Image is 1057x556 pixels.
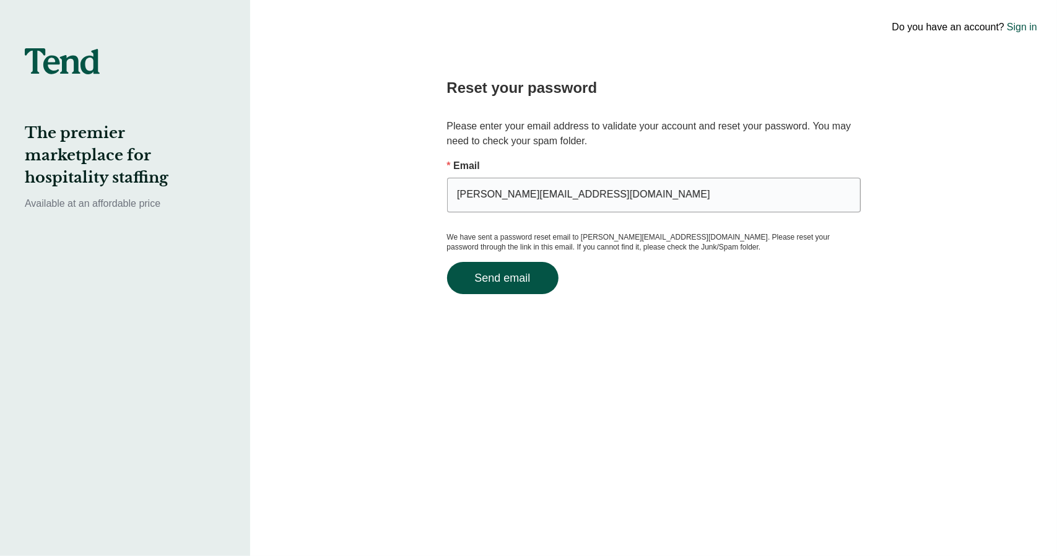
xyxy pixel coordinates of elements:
[25,48,100,74] img: tend-logo
[25,196,225,211] p: Available at an affordable price
[447,262,559,294] button: Send email
[25,122,225,189] h2: The premier marketplace for hospitality staffing
[1007,20,1037,35] a: Sign in
[447,159,861,173] p: Email
[447,77,861,99] h2: Reset your password
[447,232,861,252] p: We have sent a password reset email to [PERSON_NAME][EMAIL_ADDRESS][DOMAIN_NAME]. Please reset yo...
[447,119,861,149] p: Please enter your email address to validate your account and reset your password. You may need to...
